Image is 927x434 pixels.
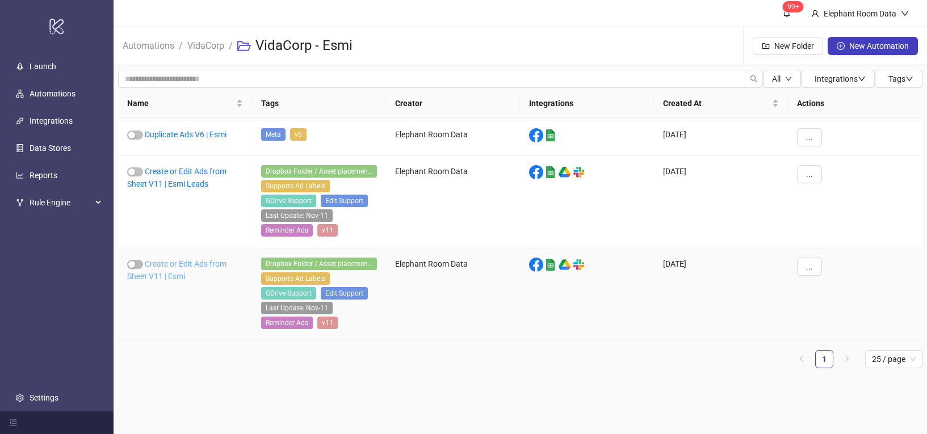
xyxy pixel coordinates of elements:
span: GDrive Support [261,287,316,300]
span: All [772,74,781,83]
button: left [792,350,811,368]
span: Rule Engine [30,191,92,214]
span: Supports Ad Labels [261,272,330,285]
span: Meta [261,128,286,141]
a: Reports [30,171,57,180]
button: right [838,350,856,368]
span: v6 [290,128,307,141]
span: menu-fold [9,419,17,427]
a: VidaCorp [185,39,226,51]
div: [DATE] [654,119,788,156]
a: Settings [30,393,58,402]
th: Actions [788,88,922,119]
th: Created At [654,88,788,119]
button: ... [797,258,822,276]
span: fork [16,199,24,207]
th: Name [118,88,252,119]
span: user [811,10,819,18]
span: Edit Support [321,287,368,300]
span: Reminder Ads [261,317,313,329]
a: Data Stores [30,144,71,153]
a: Automations [30,89,75,98]
span: Supports Ad Labels [261,180,330,192]
span: ... [806,170,813,179]
span: Tags [888,74,913,83]
th: Creator [386,88,520,119]
a: Automations [120,39,177,51]
span: plus-circle [837,42,845,50]
button: New Folder [753,37,823,55]
div: Elephant Room Data [386,156,520,248]
span: 25 / page [872,351,916,368]
a: 1 [816,351,833,368]
button: Alldown [763,70,801,88]
span: Integrations [815,74,866,83]
a: Integrations [30,116,73,125]
span: down [901,10,909,18]
span: Last Update: Nov-11 [261,302,333,314]
button: Tagsdown [875,70,922,88]
span: Created At [663,97,770,109]
span: Dropbox Folder / Asset placement detection [261,165,377,178]
span: folder-add [762,42,770,50]
a: Launch [30,62,56,71]
li: / [229,28,233,64]
a: Create or Edit Ads from Sheet V11 | Esmi [127,259,226,281]
span: Reminder Ads [261,224,313,237]
span: left [798,355,805,362]
span: down [905,75,913,83]
span: bell [783,9,791,17]
a: Create or Edit Ads from Sheet V11 | Esmi Leads [127,167,226,188]
li: Next Page [838,350,856,368]
span: down [785,75,792,82]
span: right [844,355,850,362]
li: / [179,28,183,64]
span: Last Update: Nov-11 [261,209,333,222]
th: Tags [252,88,386,119]
div: Elephant Room Data [386,119,520,156]
a: Duplicate Ads V6 | Esmi [145,130,226,139]
span: folder-open [237,39,251,53]
li: 1 [815,350,833,368]
div: [DATE] [654,248,788,341]
span: search [750,75,758,83]
span: Name [127,97,234,109]
button: New Automation [828,37,918,55]
span: Edit Support [321,195,368,207]
div: Page Size [865,350,922,368]
button: Integrationsdown [801,70,875,88]
span: ... [806,262,813,271]
li: Previous Page [792,350,811,368]
span: New Automation [849,41,909,50]
button: ... [797,128,822,146]
span: GDrive Support [261,195,316,207]
button: ... [797,165,822,183]
sup: 1697 [783,1,804,12]
span: New Folder [774,41,814,50]
th: Integrations [520,88,654,119]
span: ... [806,133,813,142]
div: [DATE] [654,156,788,248]
div: Elephant Room Data [386,248,520,341]
span: v11 [317,317,338,329]
span: v11 [317,224,338,237]
div: Elephant Room Data [819,7,901,20]
span: Dropbox Folder / Asset placement detection [261,258,377,270]
h3: VidaCorp - Esmi [255,37,353,55]
span: down [858,75,866,83]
